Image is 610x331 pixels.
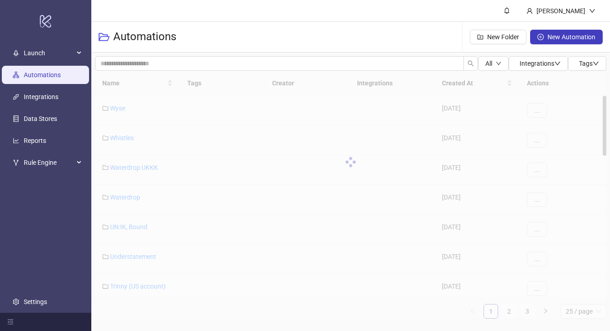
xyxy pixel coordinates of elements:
span: fork [13,159,19,166]
span: rocket [13,50,19,56]
span: Integrations [520,60,561,67]
h3: Automations [113,30,176,44]
span: search [468,60,474,67]
button: Alldown [478,56,509,71]
a: Reports [24,137,46,144]
button: Tagsdown [568,56,606,71]
a: Integrations [24,93,58,100]
span: down [593,60,599,67]
span: plus-circle [537,34,544,40]
button: New Automation [530,30,603,44]
span: down [589,8,595,14]
span: All [485,60,492,67]
a: Automations [24,71,61,79]
a: Settings [24,298,47,305]
span: folder-open [99,32,110,42]
a: Data Stores [24,115,57,122]
span: New Automation [547,33,595,41]
span: bell [504,7,510,14]
button: New Folder [470,30,526,44]
span: New Folder [487,33,519,41]
span: Tags [579,60,599,67]
span: Launch [24,44,74,62]
span: Rule Engine [24,153,74,172]
span: down [496,61,501,66]
span: menu-fold [7,319,14,325]
div: [PERSON_NAME] [533,6,589,16]
button: Integrationsdown [509,56,568,71]
span: folder-add [477,34,484,40]
span: down [554,60,561,67]
span: user [526,8,533,14]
